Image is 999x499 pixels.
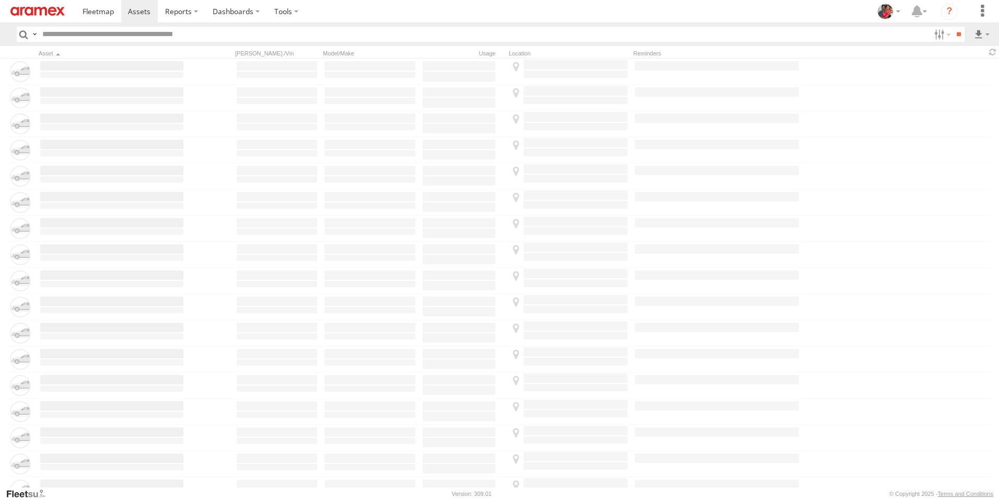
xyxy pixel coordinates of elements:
div: © Copyright 2025 - [889,491,993,497]
i: ? [941,3,958,20]
label: Export results as... [973,27,991,42]
div: Usage [421,50,505,57]
a: Terms and Conditions [938,491,993,497]
label: Search Query [30,27,39,42]
div: [PERSON_NAME]./Vin [235,50,319,57]
div: Reminders [633,50,800,57]
img: aramex-logo.svg [10,7,65,16]
div: Location [509,50,629,57]
label: Search Filter Options [930,27,952,42]
span: Refresh [986,47,999,57]
div: Version: 309.01 [452,491,492,497]
div: Moncy Varghese [874,4,904,19]
div: Model/Make [323,50,417,57]
div: Click to Sort [39,50,185,57]
a: Visit our Website [6,489,54,499]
